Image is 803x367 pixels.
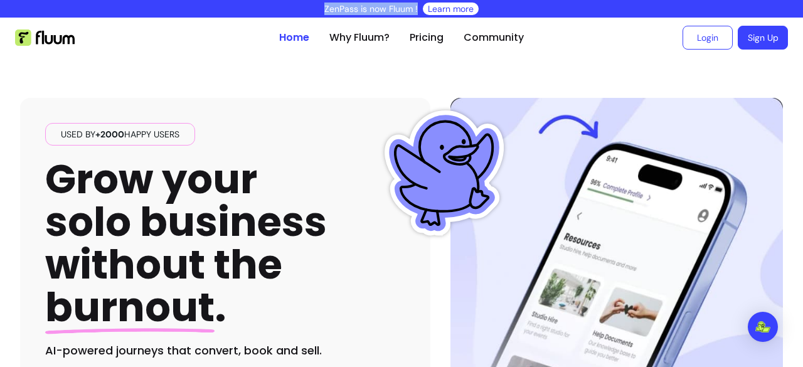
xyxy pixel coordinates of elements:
span: Used by happy users [56,128,184,141]
a: Learn more [428,3,474,15]
a: Why Fluum? [329,30,390,45]
a: Home [279,30,309,45]
span: +2000 [95,129,124,140]
a: Community [464,30,524,45]
a: Login [683,26,733,50]
h1: Grow your solo business without the . [45,158,327,329]
img: Fluum Logo [15,29,75,46]
div: Open Intercom Messenger [748,312,778,342]
h2: AI-powered journeys that convert, book and sell. [45,342,405,359]
p: ZenPass is now Fluum ! [324,3,418,15]
span: burnout [45,279,215,335]
a: Sign Up [738,26,788,50]
a: Pricing [410,30,444,45]
img: Fluum Duck sticker [381,110,507,236]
